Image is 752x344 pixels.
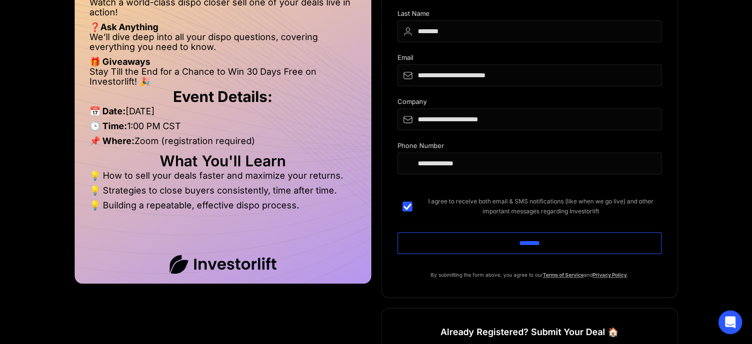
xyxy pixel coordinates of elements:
li: [DATE] [89,106,356,121]
div: Email [398,54,662,64]
li: 💡 How to sell your deals faster and maximize your returns. [89,171,356,186]
strong: ❓Ask Anything [89,22,158,32]
div: Phone Number [398,142,662,152]
li: 1:00 PM CST [89,121,356,136]
p: By submitting the form above, you agree to our and . [398,270,662,280]
li: Zoom (registration required) [89,136,356,151]
div: Last Name [398,10,662,20]
h2: What You'll Learn [89,156,356,166]
strong: 🎁 Giveaways [89,56,150,67]
li: Stay Till the End for a Chance to Win 30 Days Free on Investorlift! 🎉 [89,67,356,87]
a: Terms of Service [543,272,584,278]
strong: 📌 Where: [89,136,134,146]
div: Company [398,98,662,108]
span: I agree to receive both email & SMS notifications (like when we go live) and other important mess... [420,197,662,216]
a: Privacy Policy [593,272,627,278]
strong: Event Details: [173,88,272,105]
strong: 📅 Date: [89,106,126,116]
li: 💡 Building a repeatable, effective dispo process. [89,200,356,210]
strong: 🕒 Time: [89,121,127,131]
div: Open Intercom Messenger [718,310,742,334]
li: We’ll dive deep into all your dispo questions, covering everything you need to know. [89,32,356,57]
li: 💡 Strategies to close buyers consistently, time after time. [89,186,356,200]
h1: Already Registered? Submit Your Deal 🏠 [441,323,619,341]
